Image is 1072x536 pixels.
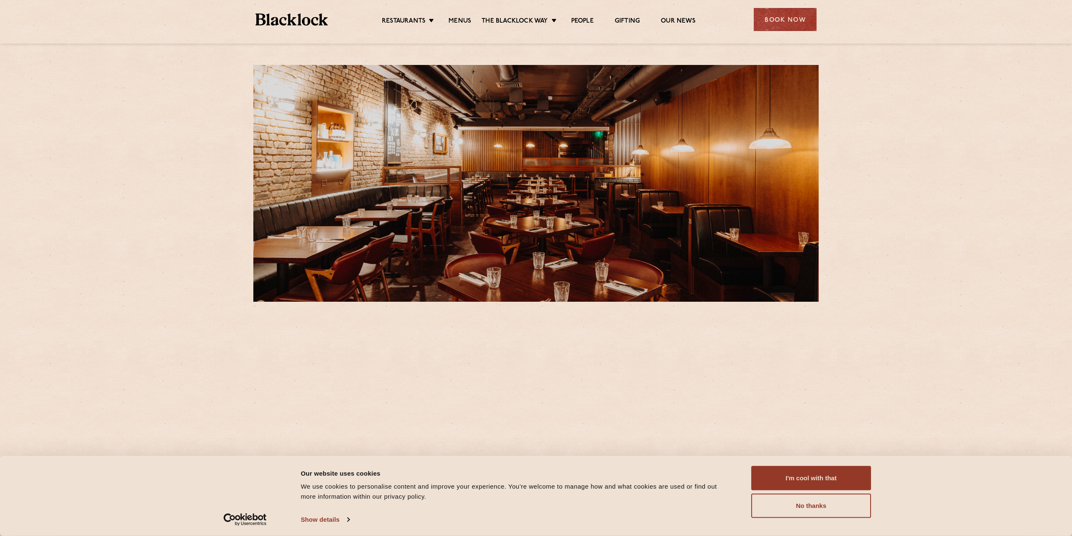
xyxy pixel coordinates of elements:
[448,17,471,26] a: Menus
[301,513,349,526] a: Show details
[754,8,817,31] div: Book Now
[751,466,871,490] button: I'm cool with that
[255,13,328,26] img: BL_Textured_Logo-footer-cropped.svg
[301,482,732,502] div: We use cookies to personalise content and improve your experience. You're welcome to manage how a...
[661,17,696,26] a: Our News
[615,17,640,26] a: Gifting
[482,17,548,26] a: The Blacklock Way
[382,17,425,26] a: Restaurants
[209,513,282,526] a: Usercentrics Cookiebot - opens in a new window
[571,17,594,26] a: People
[301,468,732,478] div: Our website uses cookies
[751,494,871,518] button: No thanks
